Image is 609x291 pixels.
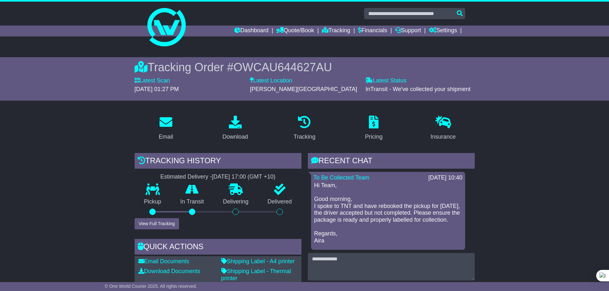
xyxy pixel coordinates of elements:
span: [PERSON_NAME][GEOGRAPHIC_DATA] [250,86,357,92]
a: Insurance [426,113,460,143]
label: Latest Scan [135,77,170,84]
div: Tracking history [135,153,301,170]
div: [DATE] 10:40 [428,174,463,181]
a: Tracking [322,26,350,36]
span: InTransit - We've collected your shipment [365,86,471,92]
a: Download Documents [138,268,200,274]
p: Pickup [135,198,171,205]
a: Dashboard [234,26,269,36]
div: Quick Actions [135,239,301,256]
a: Email [154,113,177,143]
a: Financials [358,26,387,36]
a: Settings [429,26,457,36]
a: Download [218,113,252,143]
div: Insurance [431,133,456,141]
a: To Be Collected Team [314,174,370,181]
p: Hi Team, Good morning, I spoke to TNT and have rebooked the pickup for [DATE], the driver accepte... [314,182,462,244]
button: View Full Tracking [135,218,179,229]
a: Pricing [361,113,387,143]
div: Email [159,133,173,141]
span: [DATE] 01:27 PM [135,86,179,92]
label: Latest Status [365,77,406,84]
a: Tracking [289,113,319,143]
a: Shipping Label - A4 printer [221,258,295,264]
a: Shipping Label - Thermal printer [221,268,291,281]
div: Download [223,133,248,141]
div: RECENT CHAT [308,153,475,170]
div: Tracking [293,133,315,141]
div: Tracking Order # [135,60,475,74]
label: Latest Location [250,77,292,84]
div: Pricing [365,133,383,141]
span: © One World Courier 2025. All rights reserved. [105,284,197,289]
div: [DATE] 17:00 (GMT +10) [212,173,276,180]
span: OWCAU644627AU [233,61,332,74]
div: Estimated Delivery - [135,173,301,180]
p: In Transit [171,198,214,205]
a: Email Documents [138,258,189,264]
p: Delivering [214,198,258,205]
a: Support [395,26,421,36]
p: Delivered [258,198,301,205]
a: Quote/Book [276,26,314,36]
